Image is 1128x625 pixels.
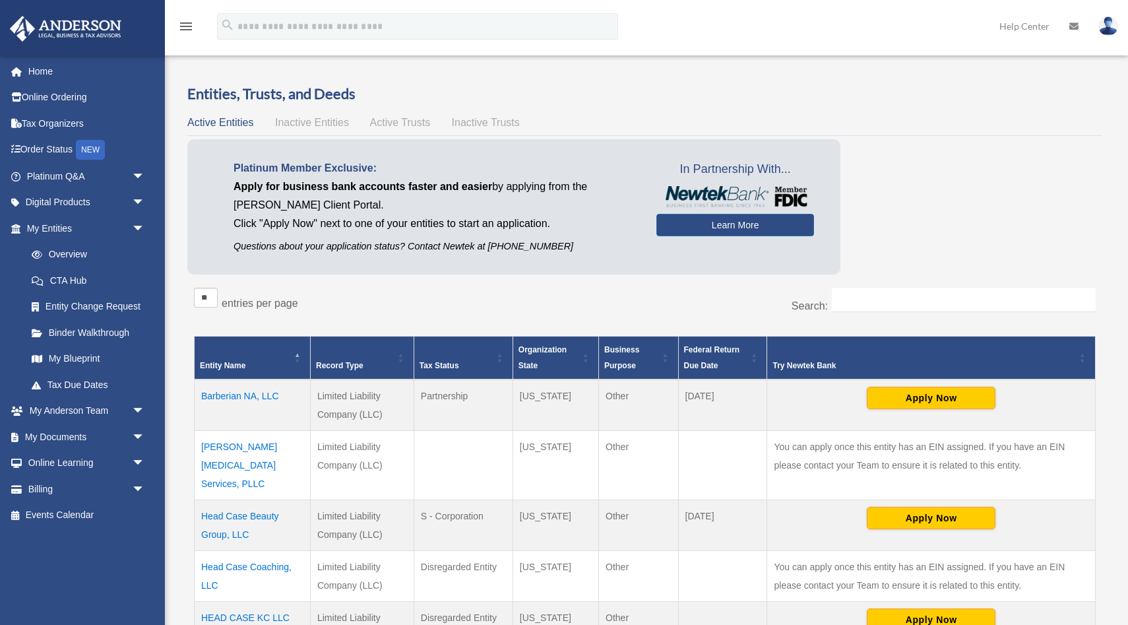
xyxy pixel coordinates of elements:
[132,163,158,190] span: arrow_drop_down
[9,450,165,477] a: Online Learningarrow_drop_down
[9,398,165,424] a: My Anderson Teamarrow_drop_down
[18,372,158,398] a: Tax Due Dates
[310,431,414,500] td: Limited Liability Company (LLC)
[310,500,414,551] td: Limited Liability Company (LLC)
[9,424,165,450] a: My Documentsarrow_drop_down
[414,551,513,602] td: Disregarded Entity
[604,345,639,370] span: Business Purpose
[513,379,598,431] td: [US_STATE]
[9,58,165,84] a: Home
[234,238,637,255] p: Questions about your application status? Contact Newtek at [PHONE_NUMBER]
[9,163,165,189] a: Platinum Q&Aarrow_drop_down
[656,214,814,236] a: Learn More
[132,424,158,451] span: arrow_drop_down
[195,379,311,431] td: Barberian NA, LLC
[275,117,349,128] span: Inactive Entities
[513,551,598,602] td: [US_STATE]
[513,431,598,500] td: [US_STATE]
[234,159,637,178] p: Platinum Member Exclusive:
[234,214,637,233] p: Click "Apply Now" next to one of your entities to start an application.
[316,361,363,370] span: Record Type
[678,379,767,431] td: [DATE]
[132,189,158,216] span: arrow_drop_down
[18,242,152,268] a: Overview
[220,18,235,32] i: search
[132,450,158,477] span: arrow_drop_down
[1098,16,1118,36] img: User Pic
[599,551,678,602] td: Other
[195,551,311,602] td: Head Case Coaching, LLC
[663,186,807,207] img: NewtekBankLogoSM.png
[178,18,194,34] i: menu
[76,140,105,160] div: NEW
[414,379,513,431] td: Partnership
[599,379,678,431] td: Other
[195,431,311,500] td: [PERSON_NAME] [MEDICAL_DATA] Services, PLLC
[310,337,414,380] th: Record Type: Activate to sort
[178,23,194,34] a: menu
[9,110,165,137] a: Tax Organizers
[772,358,1075,374] div: Try Newtek Bank
[9,215,158,242] a: My Entitiesarrow_drop_down
[656,159,814,180] span: In Partnership With...
[9,189,165,216] a: Digital Productsarrow_drop_down
[187,84,1102,104] h3: Entities, Trusts, and Deeds
[452,117,520,128] span: Inactive Trusts
[18,294,158,320] a: Entity Change Request
[414,337,513,380] th: Tax Status: Activate to sort
[9,476,165,502] a: Billingarrow_drop_down
[867,507,995,529] button: Apply Now
[9,502,165,529] a: Events Calendar
[18,346,158,372] a: My Blueprint
[18,267,158,294] a: CTA Hub
[678,500,767,551] td: [DATE]
[684,345,740,370] span: Federal Return Due Date
[234,178,637,214] p: by applying from the [PERSON_NAME] Client Portal.
[18,319,158,346] a: Binder Walkthrough
[9,137,165,164] a: Order StatusNEW
[792,300,828,312] label: Search:
[9,84,165,111] a: Online Ordering
[310,379,414,431] td: Limited Liability Company (LLC)
[200,361,245,370] span: Entity Name
[599,337,678,380] th: Business Purpose: Activate to sort
[414,500,513,551] td: S - Corporation
[599,500,678,551] td: Other
[767,551,1096,602] td: You can apply once this entity has an EIN assigned. If you have an EIN please contact your Team t...
[195,500,311,551] td: Head Case Beauty Group, LLC
[867,387,995,409] button: Apply Now
[513,500,598,551] td: [US_STATE]
[513,337,598,380] th: Organization State: Activate to sort
[132,215,158,242] span: arrow_drop_down
[518,345,567,370] span: Organization State
[599,431,678,500] td: Other
[195,337,311,380] th: Entity Name: Activate to invert sorting
[767,337,1096,380] th: Try Newtek Bank : Activate to sort
[6,16,125,42] img: Anderson Advisors Platinum Portal
[187,117,253,128] span: Active Entities
[370,117,431,128] span: Active Trusts
[132,398,158,425] span: arrow_drop_down
[420,361,459,370] span: Tax Status
[767,431,1096,500] td: You can apply once this entity has an EIN assigned. If you have an EIN please contact your Team t...
[310,551,414,602] td: Limited Liability Company (LLC)
[222,298,298,309] label: entries per page
[234,181,492,192] span: Apply for business bank accounts faster and easier
[678,337,767,380] th: Federal Return Due Date: Activate to sort
[132,476,158,503] span: arrow_drop_down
